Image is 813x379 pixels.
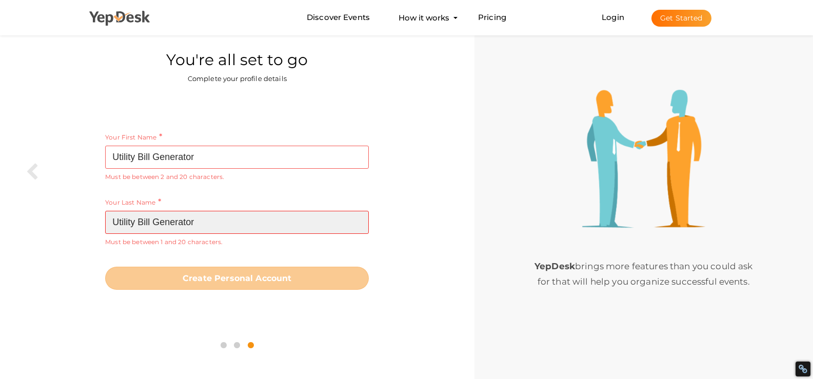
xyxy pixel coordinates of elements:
small: Must be between 1 and 20 characters. [105,237,369,246]
img: step3-illustration.png [582,90,705,228]
small: Must be between 2 and 20 characters. [105,172,369,181]
button: How it works [395,8,452,27]
button: Create Personal Account [105,267,369,290]
a: Login [602,12,624,22]
label: Your First Name [105,131,162,143]
b: YepDesk [534,261,575,271]
span: brings more features than you could ask for that will help you organize successful events. [534,261,752,287]
input: Your First Name [105,146,369,169]
a: Discover Events [307,8,370,27]
div: Restore Info Box &#10;&#10;NoFollow Info:&#10; META-Robots NoFollow: &#09;true&#10; META-Robots N... [798,364,808,374]
b: Create Personal Account [183,273,292,283]
input: Your Last Name [105,211,369,234]
a: Pricing [478,8,506,27]
label: Your Last Name [105,196,161,208]
label: You're all set to go [166,49,308,71]
label: Complete your profile details [188,74,287,84]
button: Get Started [651,10,711,27]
